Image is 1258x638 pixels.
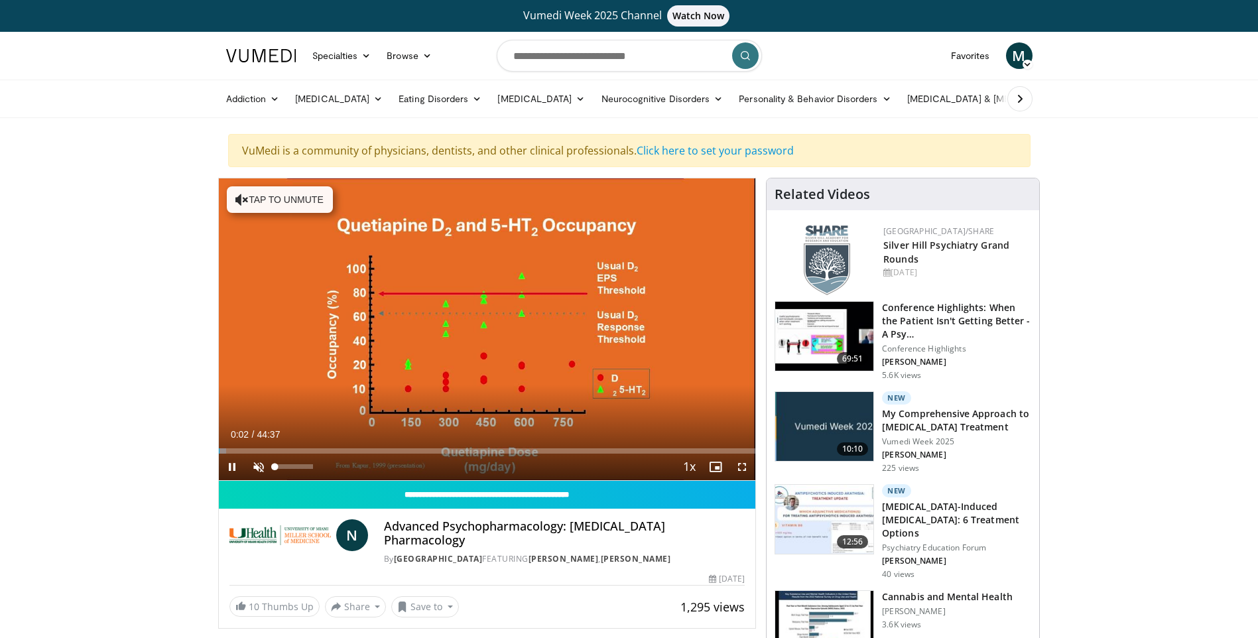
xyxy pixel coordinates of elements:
[245,454,272,480] button: Unmute
[489,86,593,112] a: [MEDICAL_DATA]
[676,454,702,480] button: Playback Rate
[882,407,1031,434] h3: My Comprehensive Approach to [MEDICAL_DATA] Treatment
[529,553,599,564] a: [PERSON_NAME]
[229,519,331,551] img: University of Miami
[384,519,745,548] h4: Advanced Psychopharmacology: [MEDICAL_DATA] Pharmacology
[882,450,1031,460] p: [PERSON_NAME]
[882,542,1031,553] p: Psychiatry Education Forum
[882,619,921,630] p: 3.6K views
[228,134,1031,167] div: VuMedi is a community of physicians, dentists, and other clinical professionals.
[882,370,921,381] p: 5.6K views
[882,500,1031,540] h3: [MEDICAL_DATA]-Induced [MEDICAL_DATA]: 6 Treatment Options
[837,352,869,365] span: 69:51
[680,599,745,615] span: 1,295 views
[594,86,731,112] a: Neurocognitive Disorders
[899,86,1089,112] a: [MEDICAL_DATA] & [MEDICAL_DATA]
[497,40,762,72] input: Search topics, interventions
[882,569,914,580] p: 40 views
[883,239,1009,265] a: Silver Hill Psychiatry Grand Rounds
[325,596,387,617] button: Share
[882,606,1013,617] p: [PERSON_NAME]
[883,225,994,237] a: [GEOGRAPHIC_DATA]/SHARE
[882,344,1031,354] p: Conference Highlights
[394,553,483,564] a: [GEOGRAPHIC_DATA]
[709,573,745,585] div: [DATE]
[249,600,259,613] span: 10
[252,429,255,440] span: /
[1006,42,1033,69] a: M
[882,301,1031,341] h3: Conference Highlights: When the Patient Isn't Getting Better - A Psy…
[837,442,869,456] span: 10:10
[219,178,756,481] video-js: Video Player
[775,392,873,461] img: ae1082c4-cc90-4cd6-aa10-009092bfa42a.jpg.150x105_q85_crop-smart_upscale.jpg
[218,86,288,112] a: Addiction
[775,302,873,371] img: 4362ec9e-0993-4580-bfd4-8e18d57e1d49.150x105_q85_crop-smart_upscale.jpg
[882,436,1031,447] p: Vumedi Week 2025
[637,143,794,158] a: Click here to set your password
[882,391,911,405] p: New
[379,42,440,69] a: Browse
[882,357,1031,367] p: [PERSON_NAME]
[227,186,333,213] button: Tap to unmute
[304,42,379,69] a: Specialties
[226,49,296,62] img: VuMedi Logo
[219,454,245,480] button: Pause
[275,464,313,469] div: Volume Level
[804,225,850,295] img: f8aaeb6d-318f-4fcf-bd1d-54ce21f29e87.png.150x105_q85_autocrop_double_scale_upscale_version-0.2.png
[601,553,671,564] a: [PERSON_NAME]
[336,519,368,551] a: N
[667,5,730,27] span: Watch Now
[882,463,919,474] p: 225 views
[775,186,870,202] h4: Related Videos
[391,596,459,617] button: Save to
[702,454,729,480] button: Enable picture-in-picture mode
[219,448,756,454] div: Progress Bar
[257,429,280,440] span: 44:37
[729,454,755,480] button: Fullscreen
[943,42,998,69] a: Favorites
[231,429,249,440] span: 0:02
[775,391,1031,474] a: 10:10 New My Comprehensive Approach to [MEDICAL_DATA] Treatment Vumedi Week 2025 [PERSON_NAME] 22...
[883,267,1029,279] div: [DATE]
[775,485,873,554] img: acc69c91-7912-4bad-b845-5f898388c7b9.150x105_q85_crop-smart_upscale.jpg
[775,301,1031,381] a: 69:51 Conference Highlights: When the Patient Isn't Getting Better - A Psy… Conference Highlights...
[882,590,1013,604] h3: Cannabis and Mental Health
[391,86,489,112] a: Eating Disorders
[775,484,1031,580] a: 12:56 New [MEDICAL_DATA]-Induced [MEDICAL_DATA]: 6 Treatment Options Psychiatry Education Forum [...
[882,484,911,497] p: New
[882,556,1031,566] p: [PERSON_NAME]
[229,596,320,617] a: 10 Thumbs Up
[384,553,745,565] div: By FEATURING ,
[731,86,899,112] a: Personality & Behavior Disorders
[837,535,869,548] span: 12:56
[228,5,1031,27] a: Vumedi Week 2025 ChannelWatch Now
[287,86,391,112] a: [MEDICAL_DATA]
